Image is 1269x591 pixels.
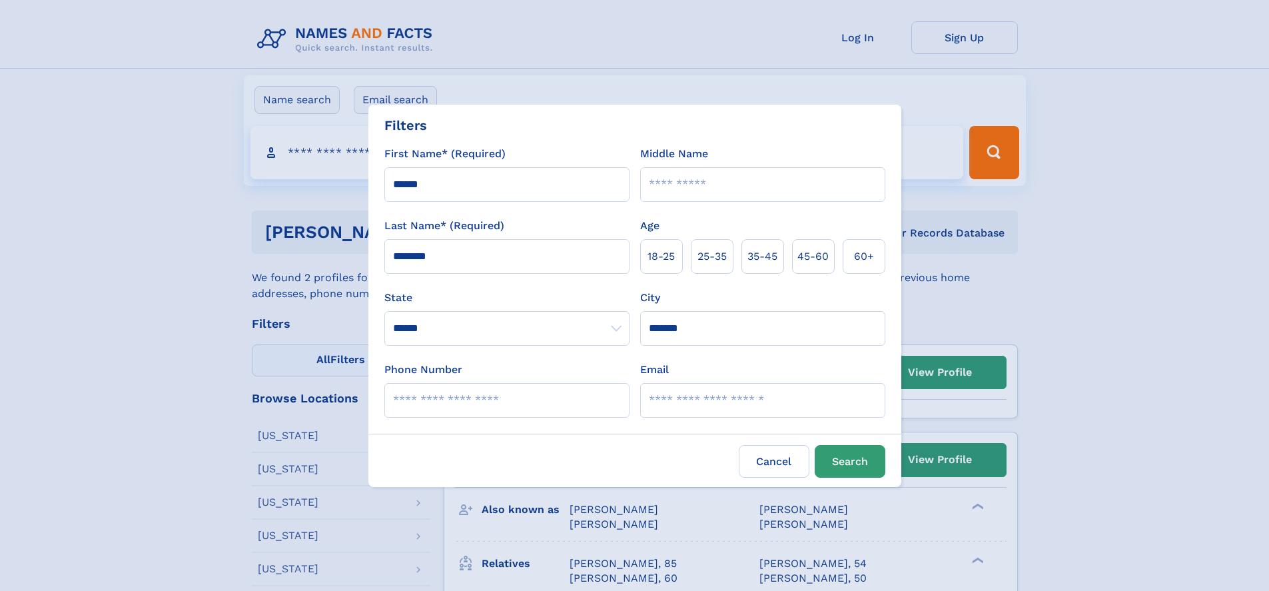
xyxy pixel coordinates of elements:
[739,445,809,478] label: Cancel
[384,115,427,135] div: Filters
[747,249,777,265] span: 35‑45
[384,290,630,306] label: State
[384,218,504,234] label: Last Name* (Required)
[797,249,829,265] span: 45‑60
[647,249,675,265] span: 18‑25
[640,290,660,306] label: City
[640,218,659,234] label: Age
[697,249,727,265] span: 25‑35
[384,146,506,162] label: First Name* (Required)
[854,249,874,265] span: 60+
[640,362,669,378] label: Email
[640,146,708,162] label: Middle Name
[384,362,462,378] label: Phone Number
[815,445,885,478] button: Search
